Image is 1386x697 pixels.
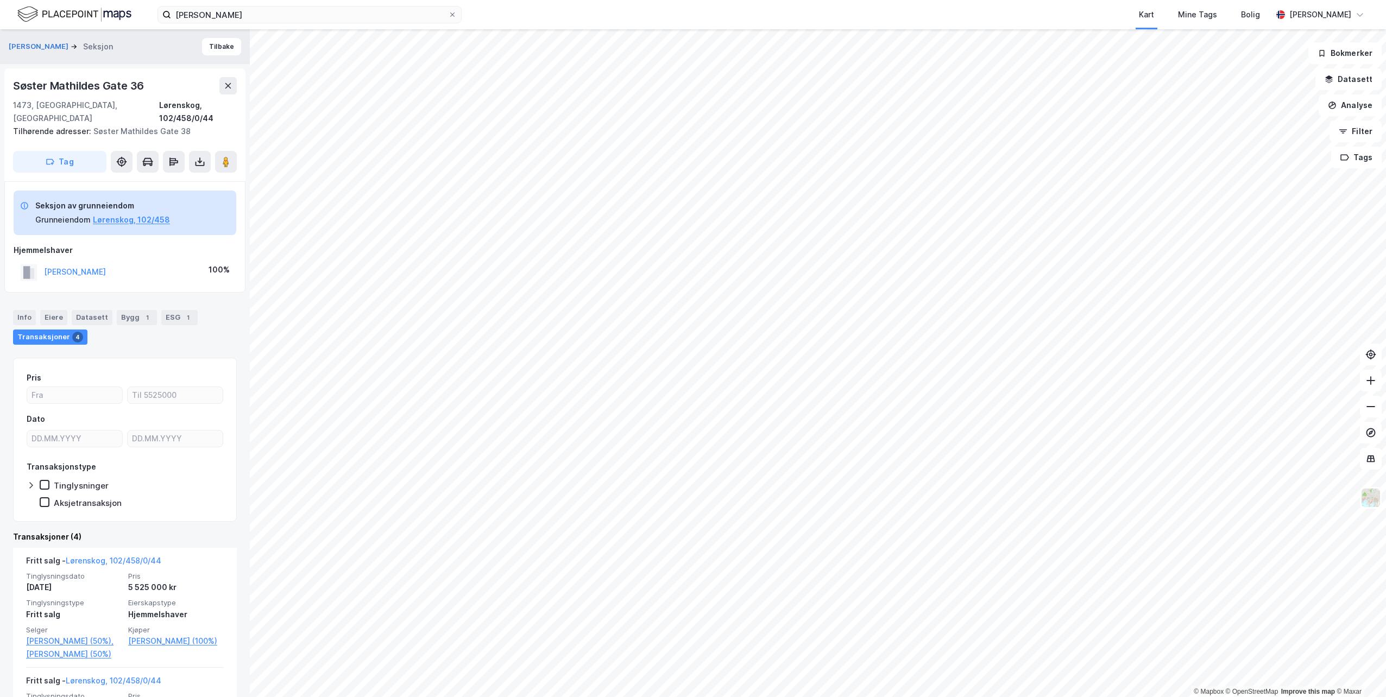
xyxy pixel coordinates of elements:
[1331,147,1382,168] button: Tags
[9,41,71,52] button: [PERSON_NAME]
[1330,121,1382,142] button: Filter
[128,608,224,621] div: Hjemmelshaver
[27,371,41,384] div: Pris
[27,387,122,403] input: Fra
[13,77,146,94] div: Søster Mathildes Gate 36
[26,581,122,594] div: [DATE]
[40,310,67,325] div: Eiere
[142,312,153,323] div: 1
[171,7,448,23] input: Søk på adresse, matrikkel, gårdeiere, leietakere eller personer
[1178,8,1217,21] div: Mine Tags
[26,608,122,621] div: Fritt salg
[128,598,224,607] span: Eierskapstype
[1194,688,1224,695] a: Mapbox
[66,676,161,685] a: Lørenskog, 102/458/0/44
[14,244,236,257] div: Hjemmelshaver
[182,312,193,323] div: 1
[72,310,112,325] div: Datasett
[54,480,109,491] div: Tinglysninger
[26,625,122,635] span: Selger
[1332,645,1386,697] iframe: Chat Widget
[72,332,83,343] div: 4
[93,213,170,226] button: Lørenskog, 102/458
[128,387,223,403] input: Til 5525000
[1315,68,1382,90] button: Datasett
[54,498,122,508] div: Aksjetransaksjon
[26,648,122,661] a: [PERSON_NAME] (50%)
[128,430,223,447] input: DD.MM.YYYY
[161,310,198,325] div: ESG
[1360,487,1381,508] img: Z
[1241,8,1260,21] div: Bolig
[128,635,224,648] a: [PERSON_NAME] (100%)
[26,674,161,692] div: Fritt salg -
[35,199,170,212] div: Seksjon av grunneiendom
[13,99,159,125] div: 1473, [GEOGRAPHIC_DATA], [GEOGRAPHIC_DATA]
[13,125,228,138] div: Søster Mathildes Gate 38
[159,99,237,125] div: Lørenskog, 102/458/0/44
[13,126,93,136] span: Tilhørende adresser:
[17,5,131,24] img: logo.f888ab2527a4732fd821a326f86c7f29.svg
[1308,42,1382,64] button: Bokmerker
[1226,688,1278,695] a: OpenStreetMap
[35,213,91,226] div: Grunneiendom
[26,598,122,607] span: Tinglysningstype
[128,572,224,581] span: Pris
[13,151,106,173] button: Tag
[1319,94,1382,116] button: Analyse
[13,530,237,543] div: Transaksjoner (4)
[1289,8,1351,21] div: [PERSON_NAME]
[1139,8,1154,21] div: Kart
[13,310,36,325] div: Info
[26,635,122,648] a: [PERSON_NAME] (50%),
[83,40,113,53] div: Seksjon
[209,263,230,276] div: 100%
[27,460,96,473] div: Transaksjonstype
[13,330,87,345] div: Transaksjoner
[202,38,241,55] button: Tilbake
[66,556,161,565] a: Lørenskog, 102/458/0/44
[1332,645,1386,697] div: Kontrollprogram for chat
[1281,688,1335,695] a: Improve this map
[27,430,122,447] input: DD.MM.YYYY
[128,625,224,635] span: Kjøper
[27,413,45,426] div: Dato
[128,581,224,594] div: 5 525 000 kr
[26,554,161,572] div: Fritt salg -
[117,310,157,325] div: Bygg
[26,572,122,581] span: Tinglysningsdato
